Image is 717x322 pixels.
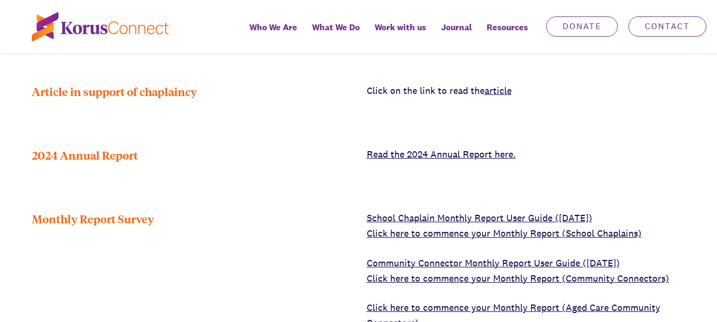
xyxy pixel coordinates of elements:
[546,16,618,37] a: Donate
[367,257,620,269] a: Community Connector Monthly Report User Guide ([DATE])
[485,84,512,97] a: article
[367,272,669,284] a: Click here to commence your Monthly Report (Community Connectors)
[242,15,305,53] a: Who We Are
[441,20,472,35] span: Journal
[32,83,351,99] div: Article in support of chaplaincy
[375,20,426,35] span: Work with us
[367,83,686,99] p: Click on the link to read the
[312,20,360,35] span: What We Do
[628,16,706,37] a: Contact
[367,227,642,239] a: Click here to commence your Monthly Report (School Chaplains)
[249,20,297,35] span: Who We Are
[367,15,434,53] a: Work with us
[32,12,169,41] img: korus-connect%2Fc5177985-88d5-491d-9cd7-4a1febad1357_logo.svg
[32,147,351,163] div: 2024 Annual Report
[367,148,516,160] a: Read the 2024 Annual Report here.
[305,15,367,53] a: What We Do
[479,15,535,53] div: Resources
[434,15,479,53] a: Journal
[367,212,592,224] a: School Chaplain Monthly Report User Guide ([DATE])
